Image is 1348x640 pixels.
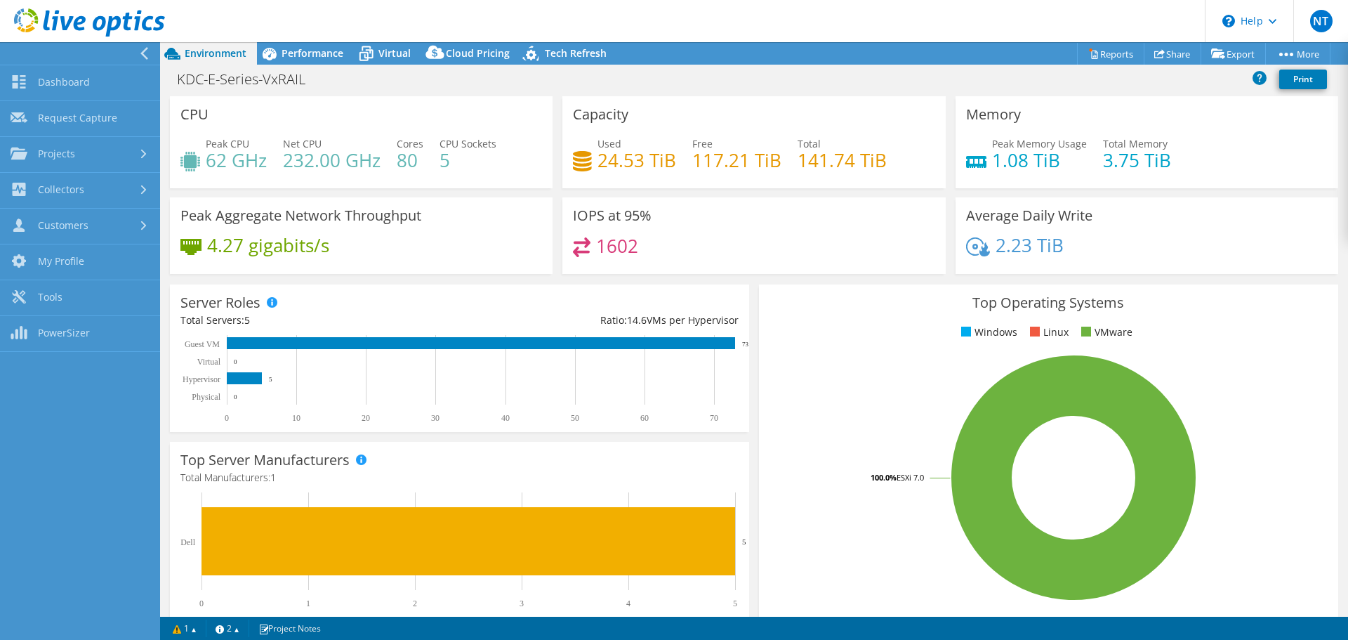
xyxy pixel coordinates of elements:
span: 1 [270,471,276,484]
li: Windows [958,325,1017,340]
span: Cores [397,137,423,150]
text: 40 [501,413,510,423]
span: Used [597,137,621,150]
text: 70 [710,413,718,423]
h3: Server Roles [180,295,260,311]
text: 5 [742,537,746,546]
a: Share [1144,43,1201,65]
text: 0 [199,599,204,608]
h4: 62 GHz [206,152,267,168]
text: 0 [234,358,237,365]
span: Environment [185,46,246,60]
h4: 24.53 TiB [597,152,676,168]
a: Print [1279,70,1327,89]
h4: 2.23 TiB [996,237,1064,253]
span: Free [692,137,713,150]
h3: Top Operating Systems [769,295,1328,311]
tspan: ESXi 7.0 [897,472,924,483]
text: Dell [180,537,195,547]
text: 10 [292,413,300,423]
span: Virtual [378,46,411,60]
h4: 117.21 TiB [692,152,781,168]
a: Project Notes [249,620,331,637]
text: 3 [520,599,524,608]
span: Total [798,137,821,150]
div: Total Servers: [180,313,459,328]
h3: Capacity [573,107,628,122]
h4: 141.74 TiB [798,152,887,168]
text: Virtual [197,357,221,367]
text: 0 [234,393,237,400]
span: Peak CPU [206,137,249,150]
span: Net CPU [283,137,322,150]
a: Reports [1077,43,1144,65]
h3: Top Server Manufacturers [180,452,350,468]
a: 1 [163,620,206,637]
li: VMware [1078,325,1132,340]
span: Cloud Pricing [446,46,510,60]
text: 30 [431,413,440,423]
h4: 3.75 TiB [1103,152,1171,168]
text: 73 [742,341,749,348]
span: 14.6 [627,313,647,327]
h3: Peak Aggregate Network Throughput [180,208,421,223]
svg: \n [1222,15,1235,27]
text: Guest VM [185,339,220,349]
a: 2 [206,620,249,637]
h1: KDC-E-Series-VxRAIL [171,72,327,87]
text: 5 [269,376,272,383]
text: 4 [626,599,630,608]
a: Export [1201,43,1266,65]
text: 5 [733,599,737,608]
h4: 1602 [596,238,638,254]
h4: 232.00 GHz [283,152,381,168]
a: More [1265,43,1330,65]
text: Physical [192,392,220,402]
text: 50 [571,413,579,423]
h4: 5 [440,152,496,168]
h3: IOPS at 95% [573,208,652,223]
span: 5 [244,313,250,327]
h3: CPU [180,107,209,122]
h4: Total Manufacturers: [180,470,739,485]
text: Hypervisor [183,374,220,384]
li: Linux [1026,325,1069,340]
text: 60 [640,413,649,423]
h3: Memory [966,107,1021,122]
h4: 80 [397,152,423,168]
span: Performance [282,46,343,60]
div: Ratio: VMs per Hypervisor [459,313,738,328]
span: NT [1310,10,1333,32]
h4: 1.08 TiB [992,152,1087,168]
span: Tech Refresh [545,46,607,60]
span: Total Memory [1103,137,1168,150]
h4: 4.27 gigabits/s [207,237,329,253]
text: 20 [362,413,370,423]
text: 0 [225,413,229,423]
span: CPU Sockets [440,137,496,150]
text: 2 [413,599,417,608]
text: 1 [306,599,310,608]
span: Peak Memory Usage [992,137,1087,150]
h3: Average Daily Write [966,208,1092,223]
tspan: 100.0% [871,472,897,483]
